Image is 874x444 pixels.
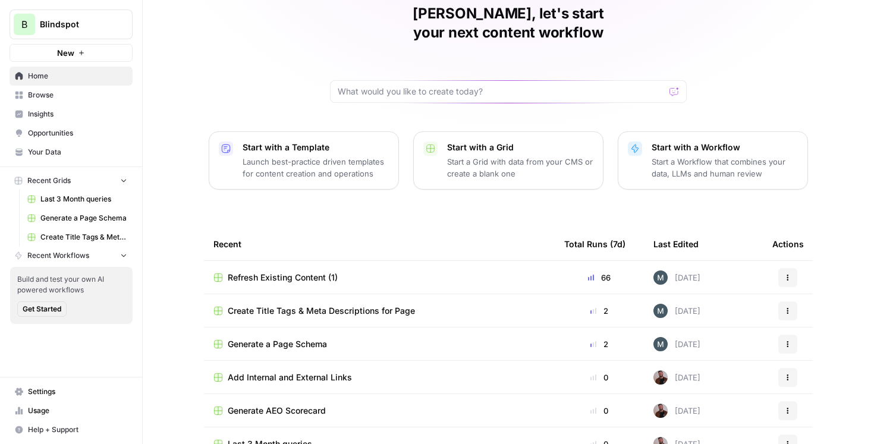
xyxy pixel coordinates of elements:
[40,18,112,30] span: Blindspot
[564,272,634,284] div: 66
[40,213,127,223] span: Generate a Page Schema
[22,190,133,209] a: Last 3 Month queries
[653,304,668,318] img: 2mu2uwwuii6d5g6367o9itkk01b0
[10,86,133,105] a: Browse
[653,270,668,285] img: 2mu2uwwuii6d5g6367o9itkk01b0
[10,10,133,39] button: Workspace: Blindspot
[243,141,389,153] p: Start with a Template
[338,86,665,97] input: What would you like to create today?
[209,131,399,190] button: Start with a TemplateLaunch best-practice driven templates for content creation and operations
[413,131,603,190] button: Start with a GridStart a Grid with data from your CMS or create a blank one
[40,194,127,204] span: Last 3 Month queries
[28,71,127,81] span: Home
[27,175,71,186] span: Recent Grids
[10,105,133,124] a: Insights
[17,301,67,317] button: Get Started
[28,424,127,435] span: Help + Support
[23,304,61,314] span: Get Started
[564,228,625,260] div: Total Runs (7d)
[213,371,545,383] a: Add Internal and External Links
[10,247,133,264] button: Recent Workflows
[652,156,798,180] p: Start a Workflow that combines your data, LLMs and human review
[772,228,804,260] div: Actions
[228,305,415,317] span: Create Title Tags & Meta Descriptions for Page
[228,405,326,417] span: Generate AEO Scorecard
[28,109,127,119] span: Insights
[228,338,327,350] span: Generate a Page Schema
[40,232,127,243] span: Create Title Tags & Meta Descriptions for Page
[653,337,700,351] div: [DATE]
[564,338,634,350] div: 2
[228,272,338,284] span: Refresh Existing Content (1)
[653,228,699,260] div: Last Edited
[21,17,27,32] span: B
[10,382,133,401] a: Settings
[10,44,133,62] button: New
[653,304,700,318] div: [DATE]
[213,305,545,317] a: Create Title Tags & Meta Descriptions for Page
[57,47,74,59] span: New
[22,209,133,228] a: Generate a Page Schema
[213,272,545,284] a: Refresh Existing Content (1)
[618,131,808,190] button: Start with a WorkflowStart a Workflow that combines your data, LLMs and human review
[213,338,545,350] a: Generate a Page Schema
[564,371,634,383] div: 0
[27,250,89,261] span: Recent Workflows
[28,386,127,397] span: Settings
[653,370,668,385] img: fdshtsx830wrscuyusl6hbg6d1yg
[10,67,133,86] a: Home
[447,156,593,180] p: Start a Grid with data from your CMS or create a blank one
[10,420,133,439] button: Help + Support
[653,404,668,418] img: fdshtsx830wrscuyusl6hbg6d1yg
[213,228,545,260] div: Recent
[564,405,634,417] div: 0
[17,274,125,295] span: Build and test your own AI powered workflows
[330,4,687,42] h1: [PERSON_NAME], let's start your next content workflow
[653,404,700,418] div: [DATE]
[28,147,127,158] span: Your Data
[228,371,352,383] span: Add Internal and External Links
[243,156,389,180] p: Launch best-practice driven templates for content creation and operations
[653,337,668,351] img: 2mu2uwwuii6d5g6367o9itkk01b0
[447,141,593,153] p: Start with a Grid
[652,141,798,153] p: Start with a Workflow
[10,172,133,190] button: Recent Grids
[10,401,133,420] a: Usage
[28,128,127,138] span: Opportunities
[22,228,133,247] a: Create Title Tags & Meta Descriptions for Page
[28,90,127,100] span: Browse
[213,405,545,417] a: Generate AEO Scorecard
[10,124,133,143] a: Opportunities
[10,143,133,162] a: Your Data
[653,370,700,385] div: [DATE]
[564,305,634,317] div: 2
[28,405,127,416] span: Usage
[653,270,700,285] div: [DATE]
